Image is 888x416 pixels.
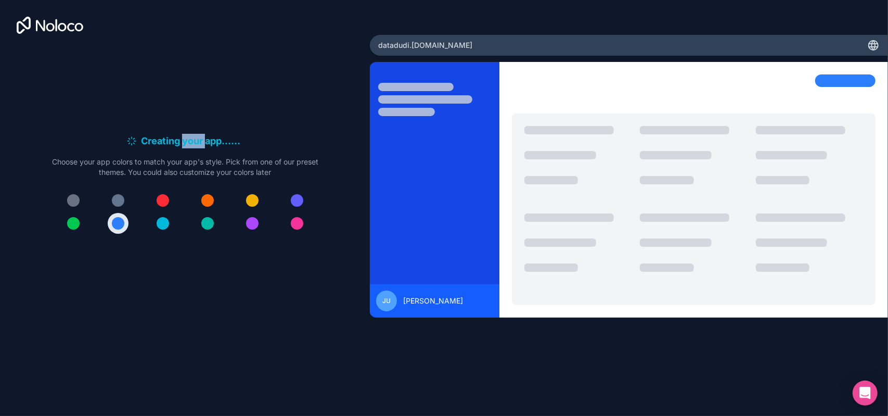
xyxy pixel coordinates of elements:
span: [PERSON_NAME] [403,296,463,306]
div: Open Intercom Messenger [853,381,878,406]
span: datadudi .[DOMAIN_NAME] [378,40,472,51]
p: Choose your app colors to match your app's style. Pick from one of our preset themes. You could a... [52,157,318,178]
span: JU [382,297,391,305]
h6: Creating your app... [141,134,243,148]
